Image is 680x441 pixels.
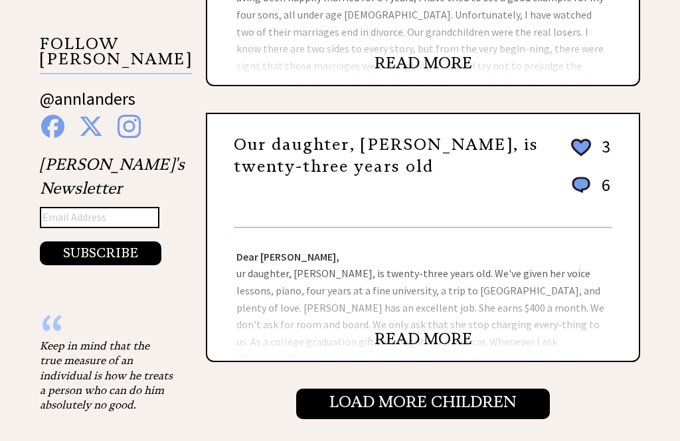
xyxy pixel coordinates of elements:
[40,207,159,228] input: Email Address
[569,136,593,159] img: heart_outline%202.png
[595,135,611,172] td: 3
[41,115,64,138] img: facebook%20blue.png
[234,135,539,177] a: Our daughter, [PERSON_NAME], is twenty-three years old
[375,53,472,73] a: READ MORE
[40,241,161,265] button: SUBSCRIBE
[236,250,339,263] strong: Dear [PERSON_NAME],
[569,174,593,196] img: message_round%201.png
[595,174,611,209] td: 6
[40,338,173,412] div: Keep in mind that the true measure of an individual is how he treats a person who can do him abso...
[296,389,550,419] input: Load More Children
[40,88,135,123] a: @annlanders
[375,329,472,349] a: READ MORE
[40,36,192,74] p: FOLLOW [PERSON_NAME]
[40,153,185,265] div: [PERSON_NAME]'s Newsletter
[118,115,141,138] img: instagram%20blue.png
[79,115,103,138] img: x%20blue.png
[40,325,173,338] div: “
[207,228,639,361] div: ur daughter, [PERSON_NAME], is twenty-three years old. We've given her voice lessons, piano, four...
